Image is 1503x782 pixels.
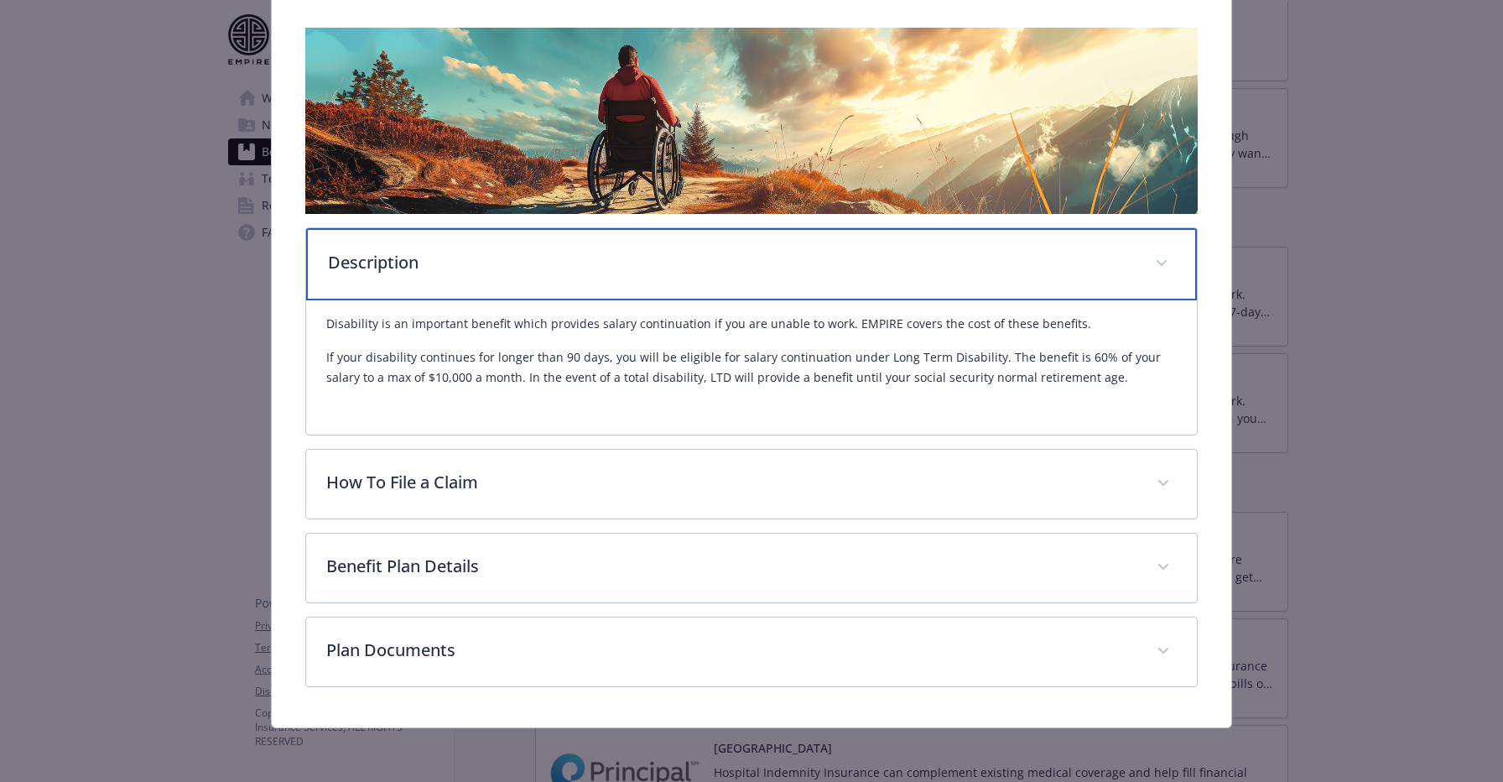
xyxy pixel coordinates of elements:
[326,638,1137,663] p: Plan Documents
[326,347,1178,388] p: If your disability continues for longer than 90 days, you will be eligible for salary continuatio...
[306,618,1198,686] div: Plan Documents
[306,534,1198,602] div: Benefit Plan Details
[326,314,1178,334] p: Disability is an important benefit which provides salary continuation if you are unable to work. ...
[306,450,1198,519] div: How To File a Claim
[306,228,1198,300] div: Description
[328,250,1136,275] p: Description
[326,470,1137,495] p: How To File a Claim
[326,554,1137,579] p: Benefit Plan Details
[305,28,1199,214] img: banner
[306,300,1198,435] div: Description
